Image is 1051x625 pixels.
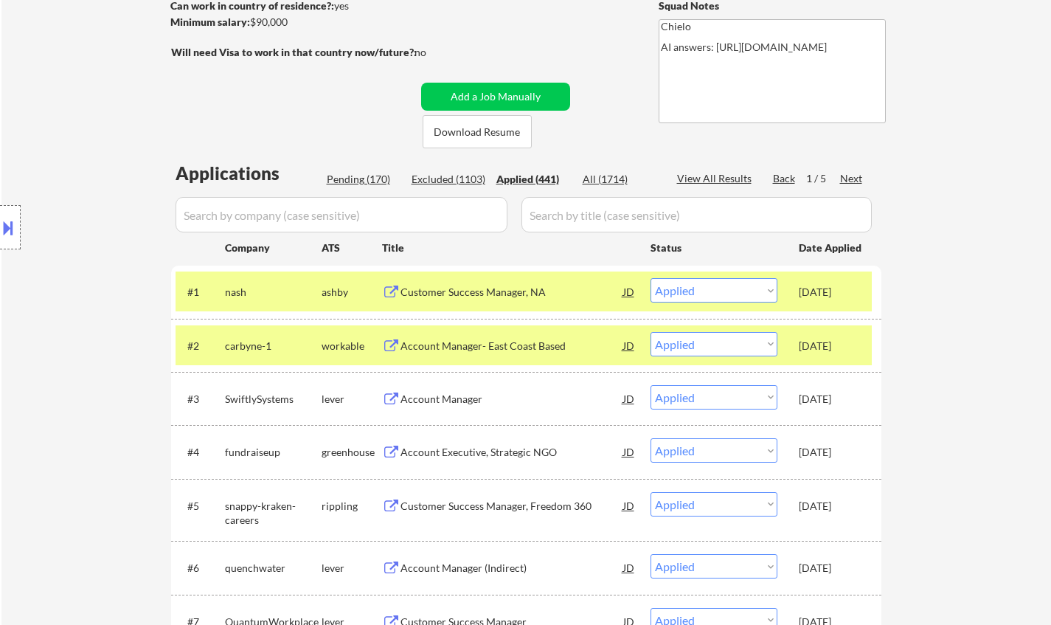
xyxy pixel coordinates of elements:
[225,561,322,576] div: quenchwater
[622,438,637,465] div: JD
[322,445,382,460] div: greenhouse
[322,561,382,576] div: lever
[840,171,864,186] div: Next
[622,278,637,305] div: JD
[622,492,637,519] div: JD
[327,172,400,187] div: Pending (170)
[225,499,322,528] div: snappy-kraken-careers
[170,15,250,28] strong: Minimum salary:
[799,285,864,300] div: [DATE]
[400,561,623,576] div: Account Manager (Indirect)
[622,385,637,412] div: JD
[322,392,382,407] div: lever
[521,197,872,232] input: Search by title (case sensitive)
[225,392,322,407] div: SwiftlySystems
[400,445,623,460] div: Account Executive, Strategic NGO
[400,285,623,300] div: Customer Success Manager, NA
[400,499,623,514] div: Customer Success Manager, Freedom 360
[225,241,322,255] div: Company
[583,172,656,187] div: All (1714)
[806,171,840,186] div: 1 / 5
[187,499,213,514] div: #5
[187,445,213,460] div: #4
[225,285,322,300] div: nash
[171,46,417,58] strong: Will need Visa to work in that country now/future?:
[412,172,485,187] div: Excluded (1103)
[322,241,382,255] div: ATS
[400,339,623,353] div: Account Manager- East Coast Based
[799,561,864,576] div: [DATE]
[677,171,756,186] div: View All Results
[225,445,322,460] div: fundraiseup
[421,83,570,111] button: Add a Job Manually
[773,171,797,186] div: Back
[799,339,864,353] div: [DATE]
[799,445,864,460] div: [DATE]
[651,234,777,260] div: Status
[799,241,864,255] div: Date Applied
[382,241,637,255] div: Title
[496,172,570,187] div: Applied (441)
[414,45,457,60] div: no
[799,499,864,514] div: [DATE]
[622,332,637,359] div: JD
[322,285,382,300] div: ashby
[799,392,864,407] div: [DATE]
[225,339,322,353] div: carbyne-1
[400,392,623,407] div: Account Manager
[322,339,382,353] div: workable
[170,15,416,30] div: $90,000
[187,561,213,576] div: #6
[187,392,213,407] div: #3
[176,197,507,232] input: Search by company (case sensitive)
[622,554,637,581] div: JD
[322,499,382,514] div: rippling
[423,115,532,148] button: Download Resume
